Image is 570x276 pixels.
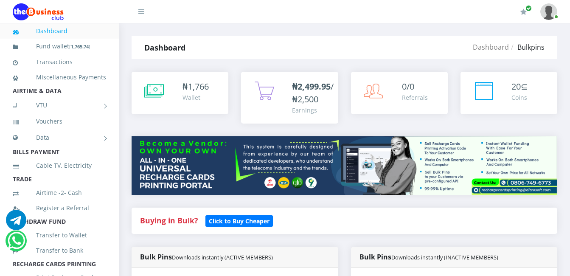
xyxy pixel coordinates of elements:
a: Register a Referral [13,198,106,218]
b: ₦2,499.95 [292,81,331,92]
img: Logo [13,3,64,20]
span: 1,766 [188,81,209,92]
div: Wallet [183,93,209,102]
li: Bulkpins [509,42,545,52]
i: Renew/Upgrade Subscription [520,8,527,15]
strong: Buying in Bulk? [140,215,198,225]
span: 20 [511,81,521,92]
a: Dashboard [473,42,509,52]
b: 1,765.74 [71,43,89,50]
a: Vouchers [13,112,106,131]
img: User [540,3,557,20]
a: Data [13,127,106,148]
a: Chat for support [6,216,26,230]
a: 0/0 Referrals [351,72,448,114]
small: Downloads instantly (ACTIVE MEMBERS) [172,253,273,261]
a: VTU [13,95,106,116]
a: Chat for support [8,237,25,251]
small: [ ] [69,43,90,50]
div: Referrals [402,93,428,102]
strong: Bulk Pins [140,252,273,262]
a: Click to Buy Cheaper [205,215,273,225]
a: Transfer to Bank [13,241,106,260]
a: Miscellaneous Payments [13,68,106,87]
div: ₦ [183,80,209,93]
a: Transactions [13,52,106,72]
span: 0/0 [402,81,414,92]
div: ⊆ [511,80,528,93]
b: Click to Buy Cheaper [209,217,270,225]
small: Downloads instantly (INACTIVE MEMBERS) [391,253,498,261]
strong: Dashboard [144,42,185,53]
a: Dashboard [13,21,106,41]
img: multitenant_rcp.png [132,136,557,195]
a: Fund wallet[1,765.74] [13,37,106,56]
a: ₦1,766 Wallet [132,72,228,114]
a: ₦2,499.95/₦2,500 Earnings [241,72,338,124]
strong: Bulk Pins [359,252,498,262]
div: Coins [511,93,528,102]
span: /₦2,500 [292,81,334,105]
a: Cable TV, Electricity [13,156,106,175]
a: Airtime -2- Cash [13,183,106,203]
div: Earnings [292,106,334,115]
span: Renew/Upgrade Subscription [525,5,532,11]
a: Transfer to Wallet [13,225,106,245]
